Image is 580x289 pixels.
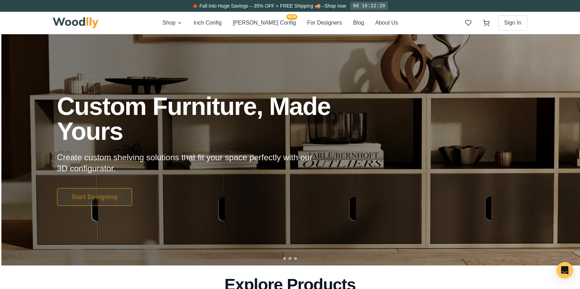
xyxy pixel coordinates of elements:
button: Shop [163,18,182,27]
button: Sign In [498,15,527,30]
div: 0d 16:22:20 [350,2,388,10]
div: Open Intercom Messenger [556,262,573,279]
img: Woodlly [53,17,99,28]
span: NEW [287,14,297,20]
button: [PERSON_NAME] ConfigNEW [233,18,296,27]
h1: Custom Furniture, Made Yours [57,94,368,144]
span: 🍁 Fall Into Huge Savings – 35% OFF + FREE Shipping 🚚 – [192,3,324,9]
button: About Us [375,18,398,27]
a: Shop now [324,3,346,9]
p: Create custom shelving solutions that fit your space perfectly with our 3D configurator. [57,152,323,174]
button: Blog [353,18,364,27]
button: Inch Config [194,18,222,27]
button: For Designers [307,18,342,27]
